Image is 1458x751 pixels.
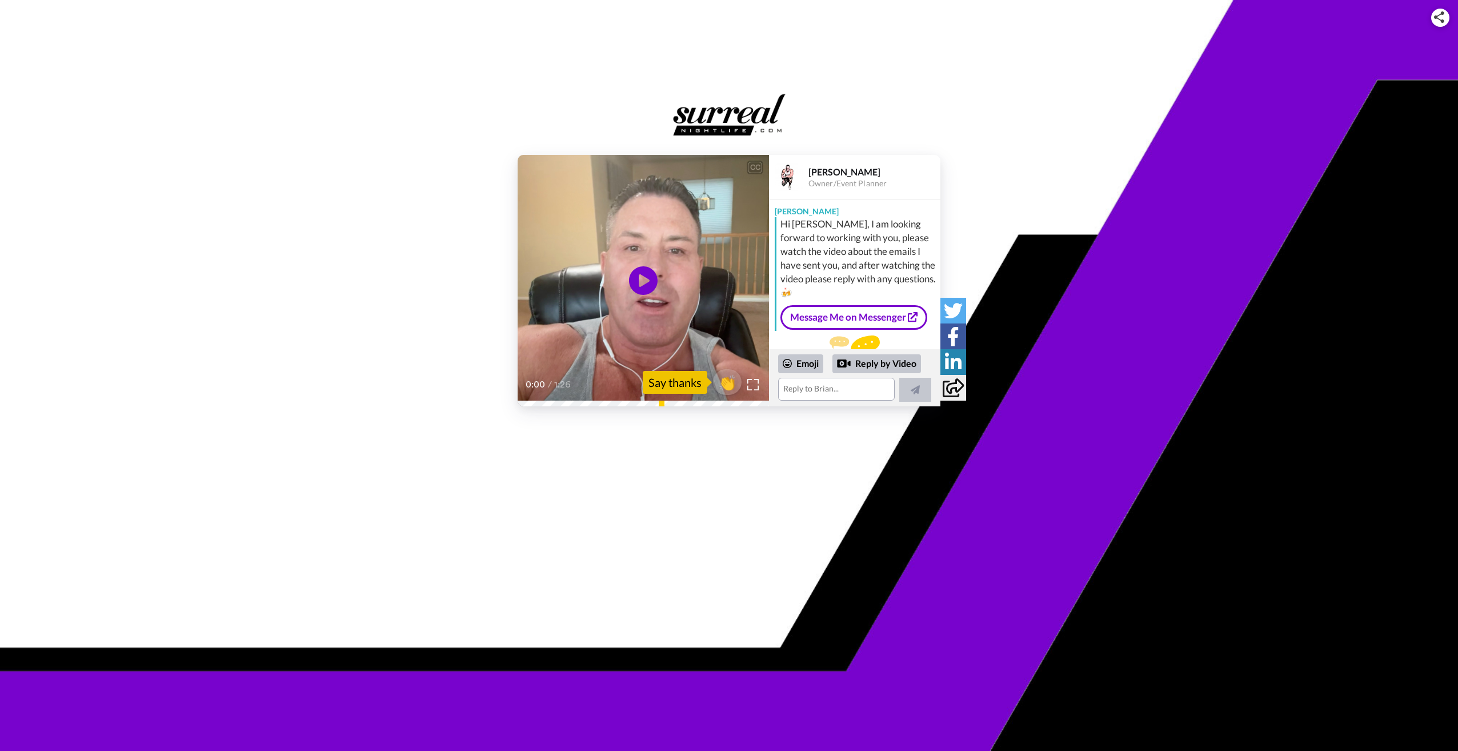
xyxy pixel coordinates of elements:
div: Reply by Video [832,354,921,374]
img: message.svg [830,335,880,358]
div: CC [748,162,762,173]
div: Emoji [778,354,823,373]
img: ic_share.svg [1434,11,1444,23]
button: 👏 [713,369,742,395]
span: 1:26 [554,378,574,392]
div: [PERSON_NAME] [769,200,940,217]
span: 0:00 [526,378,546,392]
img: Profile Image [775,163,803,191]
div: Hi [PERSON_NAME], I am looking forward to working with you, please watch the video about the emai... [780,217,938,299]
a: Message Me on Messenger [780,305,927,329]
div: Say thanks [643,371,707,394]
div: Owner/Event Planner [808,179,940,189]
div: Reply by Video [837,357,851,370]
img: Full screen [747,379,759,390]
span: 👏 [713,373,742,392]
span: / [548,378,552,392]
img: logo [671,92,787,138]
div: [PERSON_NAME] [808,166,940,177]
div: Send [PERSON_NAME] a reply. [769,335,940,377]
